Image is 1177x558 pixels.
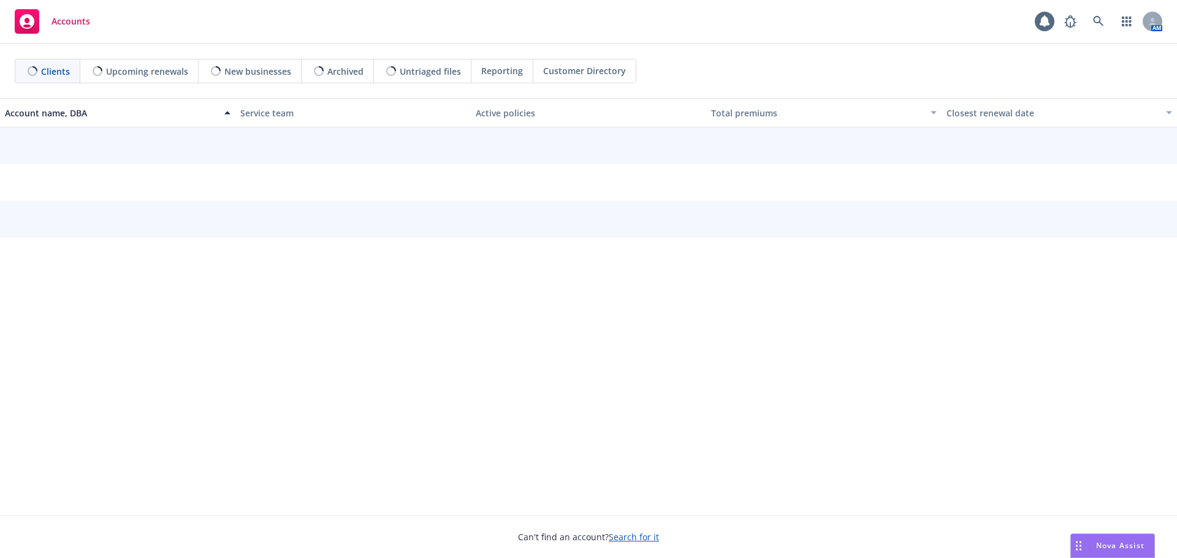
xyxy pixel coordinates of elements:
div: Drag to move [1071,534,1086,557]
button: Active policies [471,98,706,127]
a: Accounts [10,4,95,39]
span: Untriaged files [400,65,461,78]
a: Report a Bug [1058,9,1083,34]
span: Can't find an account? [518,530,659,543]
button: Nova Assist [1070,533,1155,558]
span: Nova Assist [1096,540,1145,551]
div: Closest renewal date [947,107,1159,119]
div: Active policies [476,107,701,119]
span: Customer Directory [543,64,626,77]
a: Search [1086,9,1111,34]
button: Service team [235,98,471,127]
span: Archived [327,65,364,78]
div: Service team [240,107,466,119]
div: Account name, DBA [5,107,217,119]
span: Clients [41,65,70,78]
div: Total premiums [711,107,923,119]
span: Reporting [481,64,523,77]
span: Accounts [51,17,90,26]
a: Search for it [609,531,659,543]
button: Closest renewal date [942,98,1177,127]
span: New businesses [224,65,291,78]
a: Switch app [1114,9,1139,34]
button: Total premiums [706,98,942,127]
span: Upcoming renewals [106,65,188,78]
